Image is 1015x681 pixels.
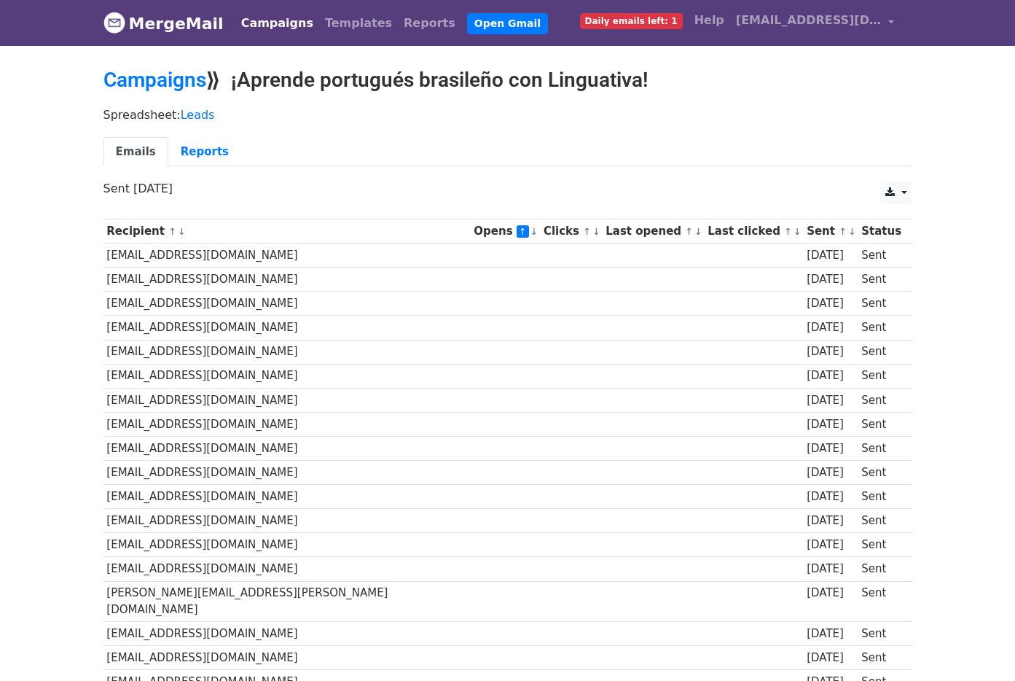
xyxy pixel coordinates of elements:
th: Opens [471,219,541,244]
span: [EMAIL_ADDRESS][DOMAIN_NAME] [736,12,882,29]
td: [EMAIL_ADDRESS][DOMAIN_NAME] [103,364,471,388]
span: Daily emails left: 1 [580,13,683,29]
a: Help [689,6,730,35]
div: [DATE] [807,650,855,666]
td: [EMAIL_ADDRESS][DOMAIN_NAME] [103,557,471,581]
a: Open Gmail [467,13,548,34]
td: [EMAIL_ADDRESS][DOMAIN_NAME] [103,268,471,292]
div: [DATE] [807,247,855,264]
td: [EMAIL_ADDRESS][DOMAIN_NAME] [103,533,471,557]
td: [EMAIL_ADDRESS][DOMAIN_NAME] [103,412,471,436]
th: Last clicked [705,219,804,244]
a: ↓ [592,226,600,237]
a: ↑ [583,226,591,237]
a: ↑ [517,225,529,238]
a: Templates [319,9,398,38]
p: Sent [DATE] [103,181,912,196]
th: Recipient [103,219,471,244]
a: Daily emails left: 1 [574,6,689,35]
div: [DATE] [807,537,855,553]
td: [EMAIL_ADDRESS][DOMAIN_NAME] [103,646,471,670]
a: [EMAIL_ADDRESS][DOMAIN_NAME] [730,6,901,40]
div: [DATE] [807,585,855,602]
a: ↓ [848,226,856,237]
a: Reports [168,137,241,167]
td: Sent [858,485,904,509]
td: Sent [858,268,904,292]
td: Sent [858,533,904,557]
td: Sent [858,581,904,622]
a: Campaigns [103,68,206,92]
td: Sent [858,340,904,364]
td: Sent [858,412,904,436]
div: [DATE] [807,561,855,577]
td: [PERSON_NAME][EMAIL_ADDRESS][PERSON_NAME][DOMAIN_NAME] [103,581,471,622]
td: [EMAIL_ADDRESS][DOMAIN_NAME] [103,340,471,364]
td: Sent [858,364,904,388]
td: Sent [858,622,904,646]
td: Sent [858,557,904,581]
div: [DATE] [807,464,855,481]
div: [DATE] [807,440,855,457]
td: [EMAIL_ADDRESS][DOMAIN_NAME] [103,622,471,646]
a: ↓ [793,226,802,237]
td: [EMAIL_ADDRESS][DOMAIN_NAME] [103,388,471,412]
a: ↑ [685,226,693,237]
td: [EMAIL_ADDRESS][DOMAIN_NAME] [103,292,471,316]
a: Campaigns [235,9,319,38]
td: [EMAIL_ADDRESS][DOMAIN_NAME] [103,509,471,533]
a: ↓ [694,226,702,237]
th: Status [858,219,904,244]
div: [DATE] [807,319,855,336]
td: [EMAIL_ADDRESS][DOMAIN_NAME] [103,461,471,485]
a: ↑ [168,226,176,237]
div: [DATE] [807,513,855,529]
td: [EMAIL_ADDRESS][DOMAIN_NAME] [103,244,471,268]
td: Sent [858,388,904,412]
div: [DATE] [807,343,855,360]
a: ↑ [839,226,847,237]
p: Spreadsheet: [103,107,912,122]
a: Reports [398,9,461,38]
a: ↓ [530,226,538,237]
a: ↓ [178,226,186,237]
td: Sent [858,292,904,316]
a: Emails [103,137,168,167]
td: Sent [858,646,904,670]
div: [DATE] [807,489,855,505]
td: [EMAIL_ADDRESS][DOMAIN_NAME] [103,316,471,340]
td: [EMAIL_ADDRESS][DOMAIN_NAME] [103,485,471,509]
div: [DATE] [807,295,855,312]
td: Sent [858,244,904,268]
div: [DATE] [807,626,855,642]
th: Sent [803,219,858,244]
img: MergeMail logo [103,12,125,34]
div: [DATE] [807,392,855,409]
h2: ⟫ ¡Aprende portugués brasileño con Linguativa! [103,68,912,93]
div: [DATE] [807,367,855,384]
th: Last opened [602,219,704,244]
td: [EMAIL_ADDRESS][DOMAIN_NAME] [103,436,471,460]
a: ↑ [784,226,792,237]
a: Leads [181,108,215,122]
div: [DATE] [807,271,855,288]
td: Sent [858,436,904,460]
td: Sent [858,509,904,533]
td: Sent [858,461,904,485]
div: [DATE] [807,416,855,433]
td: Sent [858,316,904,340]
th: Clicks [540,219,602,244]
a: MergeMail [103,8,224,39]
